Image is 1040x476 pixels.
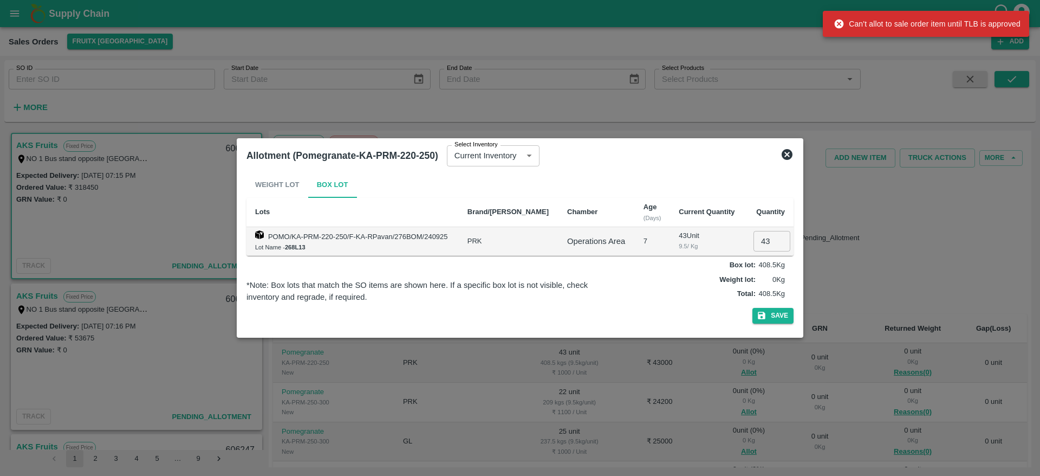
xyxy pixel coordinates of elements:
[730,260,756,271] label: Box lot :
[643,213,661,223] div: (Days)
[753,231,790,252] input: 0
[834,14,1020,34] div: Can't allot to sale order item until TLB is approved
[567,208,597,216] b: Chamber
[758,275,785,285] p: 0 Kg
[679,241,736,251] div: 9.5 / Kg
[255,242,450,252] div: Lot Name -
[255,230,264,239] img: box
[737,289,756,299] label: Total :
[459,227,558,256] td: PRK
[246,279,611,304] div: *Note: Box lots that match the SO items are shown here. If a specific box lot is not visible, che...
[567,235,626,247] div: Operations Area
[643,203,657,211] b: Age
[635,227,670,256] td: 7
[308,172,357,198] button: Box Lot
[752,308,794,324] button: Save
[670,227,744,256] td: 43 Unit
[454,140,498,149] label: Select Inventory
[246,150,438,161] b: Allotment (Pomegranate-KA-PRM-220-250)
[679,208,734,216] b: Current Quantity
[246,227,459,256] td: POMO/KA-PRM-220-250/F-KA-RPavan/276BOM/240925
[758,289,785,299] p: 408.5 Kg
[454,150,517,162] p: Current Inventory
[756,208,785,216] b: Quantity
[467,208,549,216] b: Brand/[PERSON_NAME]
[285,244,305,250] b: 268L13
[719,275,756,285] label: Weight lot :
[255,208,270,216] b: Lots
[758,260,785,271] p: 408.5 Kg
